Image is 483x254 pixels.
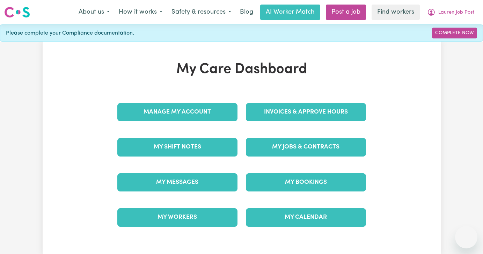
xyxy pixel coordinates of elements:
a: My Calendar [246,208,366,226]
img: Careseekers logo [4,6,30,19]
button: Safety & resources [167,5,236,20]
a: My Workers [117,208,237,226]
a: My Shift Notes [117,138,237,156]
a: Complete Now [432,28,477,38]
button: My Account [423,5,479,20]
a: Manage My Account [117,103,237,121]
button: How it works [114,5,167,20]
a: Post a job [326,5,366,20]
a: AI Worker Match [260,5,320,20]
button: About us [74,5,114,20]
a: Blog [236,5,257,20]
a: My Jobs & Contracts [246,138,366,156]
a: My Bookings [246,173,366,191]
a: Invoices & Approve Hours [246,103,366,121]
a: Find workers [372,5,420,20]
a: Careseekers logo [4,4,30,20]
span: Please complete your Compliance documentation. [6,29,134,37]
span: Lauren Job Post [438,9,474,16]
h1: My Care Dashboard [113,61,370,78]
a: My Messages [117,173,237,191]
iframe: Button to launch messaging window [455,226,477,248]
